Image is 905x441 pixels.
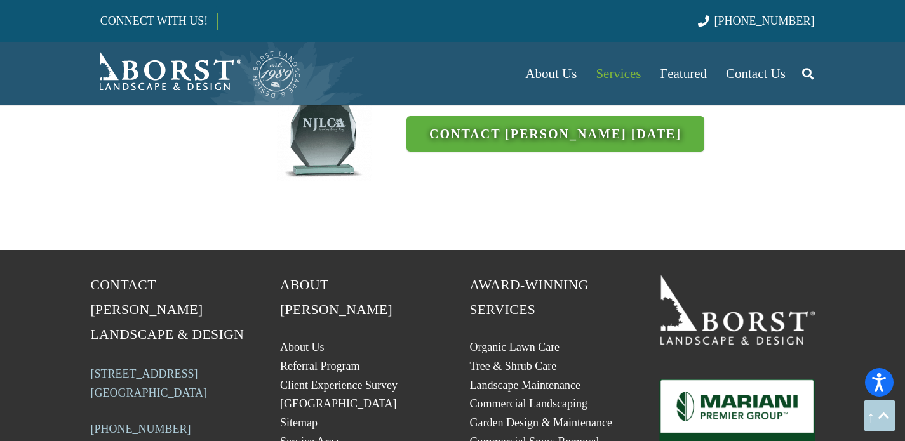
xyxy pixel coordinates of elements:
[596,66,641,81] span: Services
[698,15,814,27] a: [PHONE_NUMBER]
[726,66,786,81] span: Contact Us
[91,86,372,181] a: NJLCA_Award
[406,116,704,152] a: Contact [PERSON_NAME] [DATE]
[470,416,612,429] a: Garden Design & Maintenance
[470,277,589,317] span: Award-Winning Services
[470,360,557,372] a: Tree & Shrub Care
[91,48,302,99] a: Borst-Logo
[91,423,191,435] a: [PHONE_NUMBER]
[586,42,650,105] a: Services
[470,379,580,392] a: Landscape Maintenance
[277,86,372,181] img: Borst Landscape & Design won NJLCA Award
[91,277,245,342] span: Contact [PERSON_NAME] Landscape & Design
[651,42,716,105] a: Featured
[795,58,821,89] a: Search
[714,15,815,27] span: [PHONE_NUMBER]
[91,6,217,36] a: CONNECT WITH US!
[659,273,815,344] a: 19BorstLandscape_Logo_W
[470,397,587,410] a: Commercial Landscaping
[280,379,398,392] a: Client Experience Survey
[516,42,586,105] a: About Us
[280,416,318,429] a: Sitemap
[660,66,707,81] span: Featured
[716,42,795,105] a: Contact Us
[280,277,392,317] span: About [PERSON_NAME]
[91,367,208,399] a: [STREET_ADDRESS][GEOGRAPHIC_DATA]
[470,341,560,353] a: Organic Lawn Care
[280,341,325,353] a: About Us
[280,397,397,410] a: [GEOGRAPHIC_DATA]
[280,360,359,372] a: Referral Program
[525,66,577,81] span: About Us
[864,400,895,431] a: Back to top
